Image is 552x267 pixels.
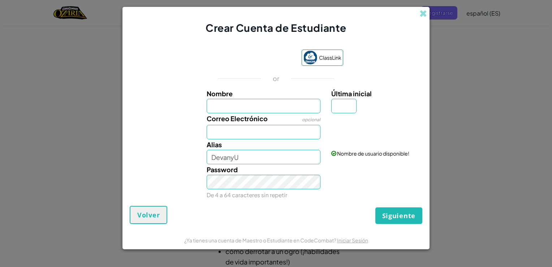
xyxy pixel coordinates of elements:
[184,237,337,243] span: ¿Ya tienes una cuenta de Maestro o Estudiante en CodeCombat?
[337,150,409,157] span: Nombre de usuario disponible!
[137,211,160,219] span: Volver
[382,211,415,220] span: Siguiente
[130,206,167,224] button: Volver
[303,51,317,64] img: classlink-logo-small.png
[207,89,233,98] span: Nombre
[207,191,287,198] small: De 4 a 64 caracteres sin repetir
[375,207,422,224] button: Siguiente
[337,237,368,243] a: Iniciar Sesión
[207,114,268,123] span: Correo Electrónico
[206,21,346,34] span: Crear Cuenta de Estudiante
[273,74,280,83] p: or
[302,117,320,122] span: opcional
[207,140,222,149] span: Alias
[331,89,372,98] span: Última inicial
[207,165,238,174] span: Password
[319,52,341,63] span: ClassLink
[205,50,298,66] iframe: Botón de Acceder con Google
